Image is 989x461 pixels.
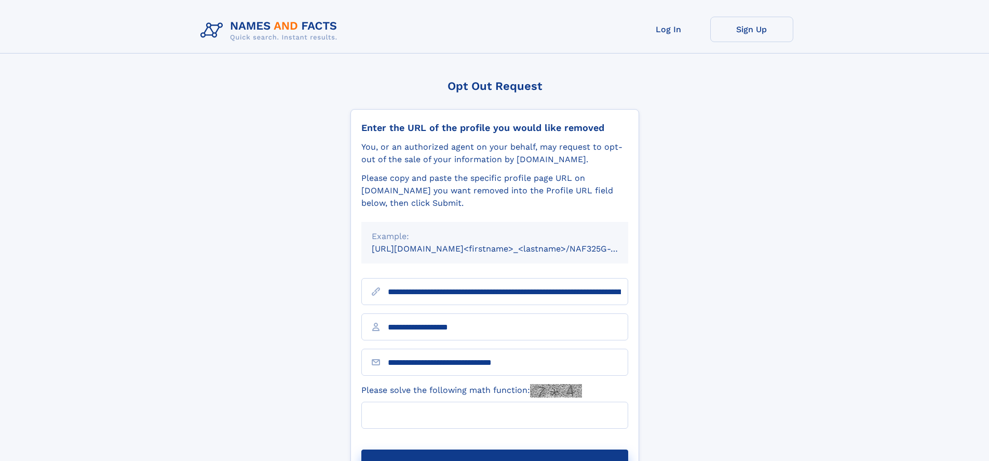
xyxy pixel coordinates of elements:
div: Enter the URL of the profile you would like removed [361,122,628,134]
div: Example: [372,230,618,243]
label: Please solve the following math function: [361,384,582,398]
div: Please copy and paste the specific profile page URL on [DOMAIN_NAME] you want removed into the Pr... [361,172,628,209]
small: [URL][DOMAIN_NAME]<firstname>_<lastname>/NAF325G-xxxxxxxx [372,244,648,254]
div: Opt Out Request [350,80,639,93]
div: You, or an authorized agent on your behalf, may request to opt-out of the sale of your informatio... [361,141,628,166]
a: Log In [627,17,710,42]
img: Logo Names and Facts [196,17,346,45]
a: Sign Up [710,17,793,42]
